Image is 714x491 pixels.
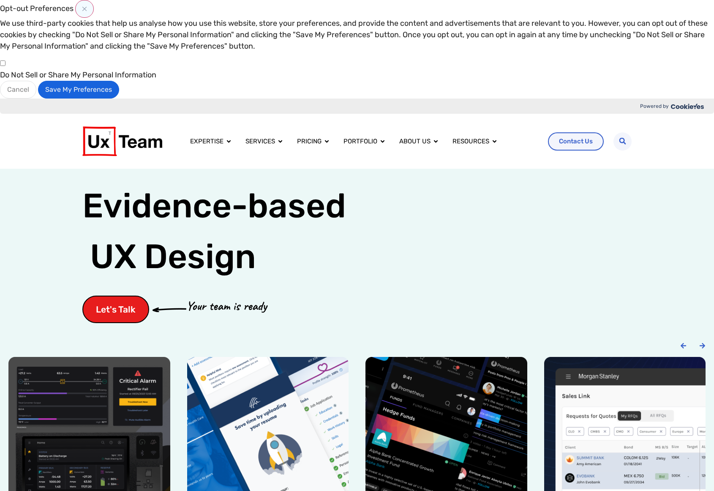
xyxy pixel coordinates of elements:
h1: Evidence-based [82,181,346,282]
a: Resources [452,137,489,146]
span: Contact Us [559,138,593,145]
a: Services [245,137,275,146]
span: Let's Talk [96,305,136,314]
a: Pricing [297,137,322,146]
span: UX Design [90,236,256,278]
nav: Menu [183,133,542,150]
img: arrow-cta [153,307,186,312]
div: Previous slide [680,343,687,349]
a: About us [399,137,431,146]
div: Menu Toggle [183,133,542,150]
img: Close [82,7,87,11]
img: UX Team Logo [82,126,162,156]
a: Let's Talk [82,296,149,323]
a: Contact Us [548,132,604,151]
p: Your team is ready [186,296,267,315]
a: Expertise [190,137,223,146]
div: Search [613,132,632,151]
div: Next slide [699,343,706,349]
button: Save My Preferences [38,81,119,99]
img: Cookieyes logo [671,104,704,109]
a: Portfolio [343,137,377,146]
